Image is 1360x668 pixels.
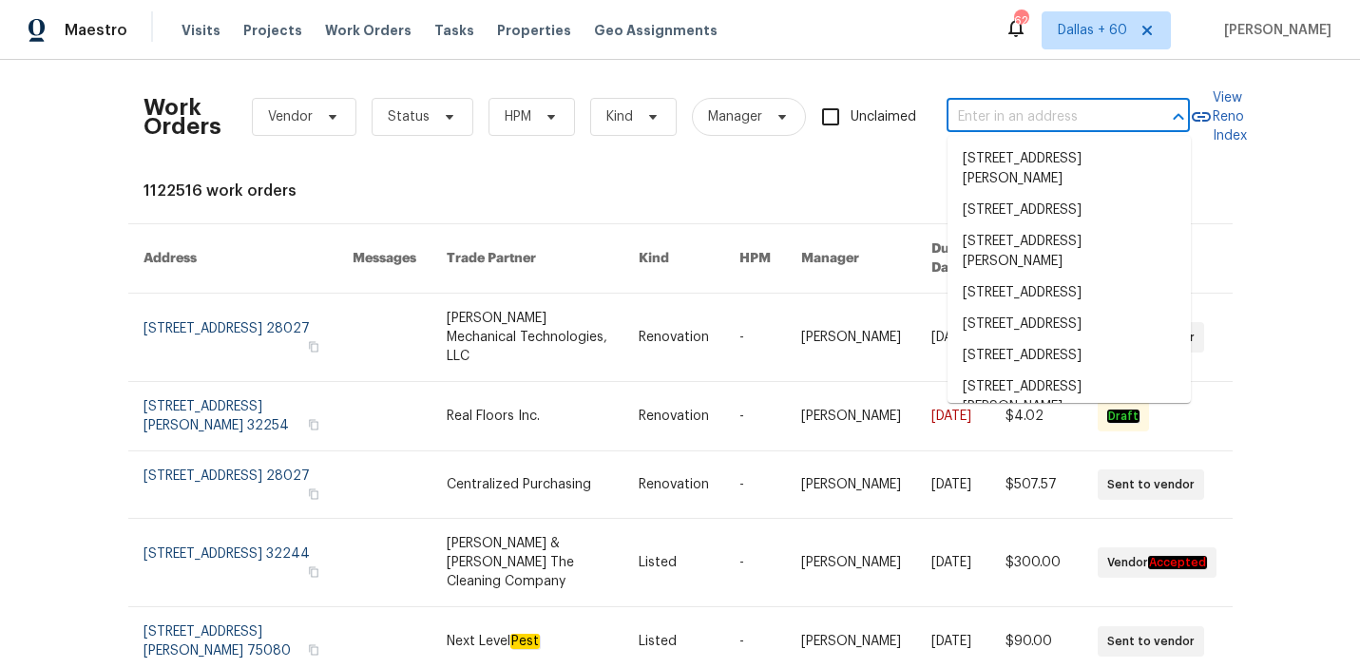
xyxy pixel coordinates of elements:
div: 1122516 work orders [144,181,1217,200]
td: - [724,519,786,607]
span: Manager [708,107,762,126]
th: Trade Partner [431,224,623,294]
th: Kind [623,224,724,294]
td: [PERSON_NAME] [786,382,916,451]
td: [PERSON_NAME] & [PERSON_NAME] The Cleaning Company [431,519,623,607]
span: Projects [243,21,302,40]
td: Listed [623,519,724,607]
button: Close [1165,104,1192,130]
td: Centralized Purchasing [431,451,623,519]
span: Vendor [268,107,313,126]
span: Tasks [434,24,474,37]
h2: Work Orders [144,98,221,136]
span: HPM [505,107,531,126]
td: Renovation [623,451,724,519]
td: [PERSON_NAME] [786,519,916,607]
a: View Reno Index [1190,88,1247,145]
button: Copy Address [305,416,322,433]
input: Enter in an address [947,103,1137,132]
button: Copy Address [305,641,322,658]
li: [STREET_ADDRESS][PERSON_NAME] [948,372,1191,423]
span: Geo Assignments [594,21,718,40]
th: Messages [337,224,431,294]
td: Renovation [623,382,724,451]
td: Renovation [623,294,724,382]
span: Unclaimed [851,107,916,127]
li: [STREET_ADDRESS] [948,340,1191,372]
button: Copy Address [305,338,322,355]
span: Kind [606,107,633,126]
button: Copy Address [305,563,322,581]
th: Due Date [916,224,990,294]
th: Manager [786,224,916,294]
span: Maestro [65,21,127,40]
span: Visits [182,21,220,40]
li: [STREET_ADDRESS][PERSON_NAME] [948,143,1191,195]
li: [STREET_ADDRESS] [948,277,1191,309]
span: Work Orders [325,21,412,40]
th: HPM [724,224,786,294]
td: Real Floors Inc. [431,382,623,451]
li: [STREET_ADDRESS] [948,195,1191,226]
td: [PERSON_NAME] [786,294,916,382]
li: [STREET_ADDRESS][PERSON_NAME] [948,226,1191,277]
button: Copy Address [305,486,322,503]
td: - [724,382,786,451]
td: - [724,294,786,382]
span: Properties [497,21,571,40]
td: - [724,451,786,519]
td: [PERSON_NAME] Mechanical Technologies, LLC [431,294,623,382]
th: Address [128,224,337,294]
td: [PERSON_NAME] [786,451,916,519]
span: [PERSON_NAME] [1216,21,1331,40]
span: Dallas + 60 [1058,21,1127,40]
li: [STREET_ADDRESS] [948,309,1191,340]
span: Status [388,107,430,126]
div: 626 [1014,11,1027,30]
